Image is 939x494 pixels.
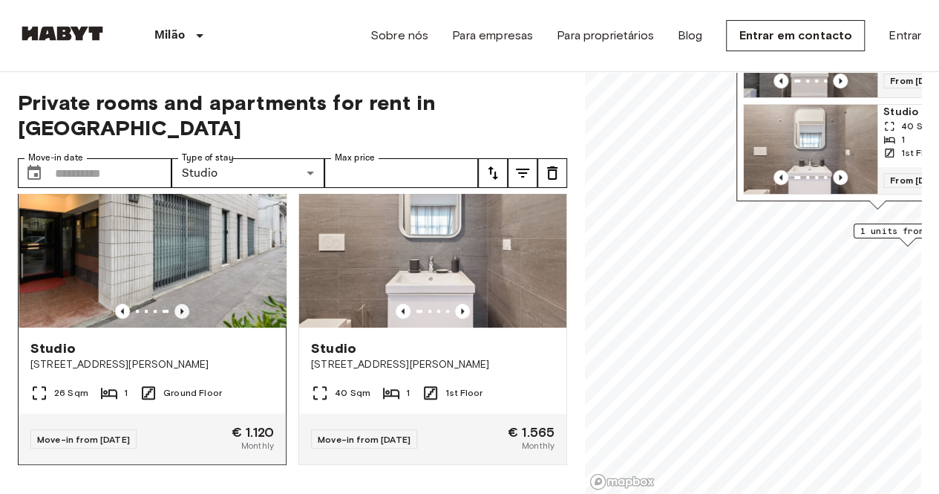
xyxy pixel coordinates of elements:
[171,158,325,188] div: Studio
[19,158,49,188] button: Choose date
[299,149,566,328] img: Marketing picture of unit IT-14-040-004-01H
[335,152,375,164] label: Max price
[154,27,185,45] p: Milão
[298,149,567,465] a: Marketing picture of unit IT-14-040-004-01HPrevious imagePrevious imageStudio[STREET_ADDRESS][PER...
[241,439,274,452] span: Monthly
[28,152,83,164] label: Move-in date
[744,105,877,194] img: Marketing picture of unit IT-14-040-004-01H
[726,20,865,51] a: Entrar em contacto
[54,386,88,400] span: 26 Sqm
[318,434,410,445] span: Move-in from [DATE]
[30,339,76,357] span: Studio
[311,357,554,372] span: [STREET_ADDRESS][PERSON_NAME]
[18,90,567,140] span: Private rooms and apartments for rent in [GEOGRAPHIC_DATA]
[406,386,410,400] span: 1
[478,158,508,188] button: tune
[452,27,533,45] a: Para empresas
[508,158,537,188] button: tune
[773,170,788,185] button: Previous image
[124,386,128,400] span: 1
[18,149,287,465] a: Previous imagePrevious imageStudio[STREET_ADDRESS][PERSON_NAME]26 Sqm1Ground FloorMove-in from [D...
[396,304,410,319] button: Previous image
[19,149,287,328] img: Marketing picture of unit IT-14-059-002-01H
[37,434,130,445] span: Move-in from [DATE]
[522,439,554,452] span: Monthly
[455,304,470,319] button: Previous image
[773,74,788,88] button: Previous image
[833,74,848,88] button: Previous image
[901,120,937,133] span: 40 Sqm
[508,426,554,439] span: € 1.565
[311,339,356,357] span: Studio
[589,473,655,490] a: Mapbox logo
[370,27,428,45] a: Sobre nós
[335,386,370,400] span: 40 Sqm
[537,158,567,188] button: tune
[557,27,654,45] a: Para proprietários
[889,27,921,45] a: Entrar
[678,27,703,45] a: Blog
[232,426,274,439] span: € 1.120
[18,26,107,41] img: Habyt
[182,152,234,164] label: Type of stay
[445,386,482,400] span: 1st Floor
[833,170,848,185] button: Previous image
[115,304,130,319] button: Previous image
[30,357,274,372] span: [STREET_ADDRESS][PERSON_NAME]
[901,146,938,160] span: 1st Floor
[163,386,222,400] span: Ground Floor
[174,304,189,319] button: Previous image
[901,133,905,146] span: 1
